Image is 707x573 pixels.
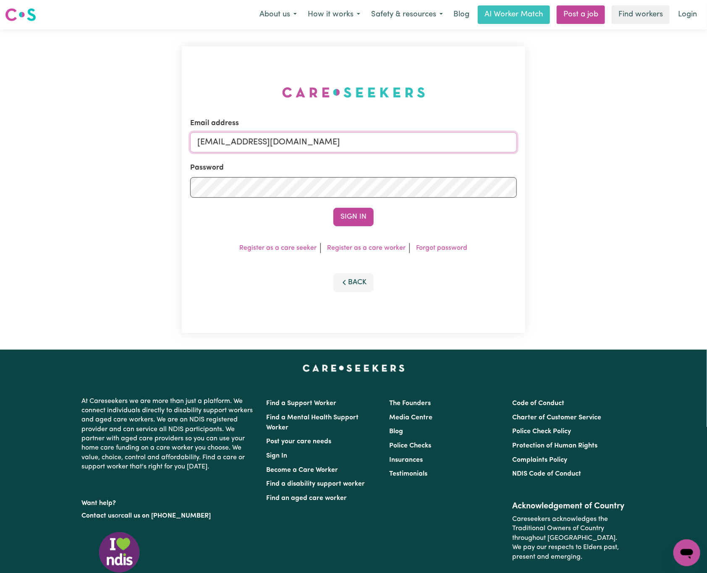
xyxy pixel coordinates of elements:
[513,471,581,477] a: NDIS Code of Conduct
[673,5,702,24] a: Login
[81,513,115,519] a: Contact us
[389,442,431,449] a: Police Checks
[389,428,403,435] a: Blog
[5,5,36,24] a: Careseekers logo
[513,414,602,421] a: Charter of Customer Service
[266,481,365,487] a: Find a disability support worker
[240,245,317,251] a: Register as a care seeker
[266,495,347,502] a: Find an aged care worker
[478,5,550,24] a: AI Worker Match
[121,513,211,519] a: call us on [PHONE_NUMBER]
[302,6,366,24] button: How it works
[254,6,302,24] button: About us
[448,5,474,24] a: Blog
[81,508,256,524] p: or
[190,132,517,152] input: Email address
[673,539,700,566] iframe: Button to launch messaging window
[333,208,374,226] button: Sign In
[266,400,336,407] a: Find a Support Worker
[81,393,256,475] p: At Careseekers we are more than just a platform. We connect individuals directly to disability su...
[366,6,448,24] button: Safety & resources
[389,457,423,463] a: Insurances
[266,414,359,431] a: Find a Mental Health Support Worker
[81,495,256,508] p: Want help?
[266,467,338,474] a: Become a Care Worker
[513,501,626,511] h2: Acknowledgement of Country
[513,511,626,565] p: Careseekers acknowledges the Traditional Owners of Country throughout [GEOGRAPHIC_DATA]. We pay o...
[333,273,374,292] button: Back
[389,400,431,407] a: The Founders
[513,428,571,435] a: Police Check Policy
[557,5,605,24] a: Post a job
[416,245,468,251] a: Forgot password
[5,7,36,22] img: Careseekers logo
[266,453,287,459] a: Sign In
[513,400,565,407] a: Code of Conduct
[389,414,432,421] a: Media Centre
[612,5,670,24] a: Find workers
[513,457,568,463] a: Complaints Policy
[389,471,427,477] a: Testimonials
[303,365,405,372] a: Careseekers home page
[190,118,239,129] label: Email address
[513,442,598,449] a: Protection of Human Rights
[190,162,224,173] label: Password
[266,438,331,445] a: Post your care needs
[327,245,406,251] a: Register as a care worker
